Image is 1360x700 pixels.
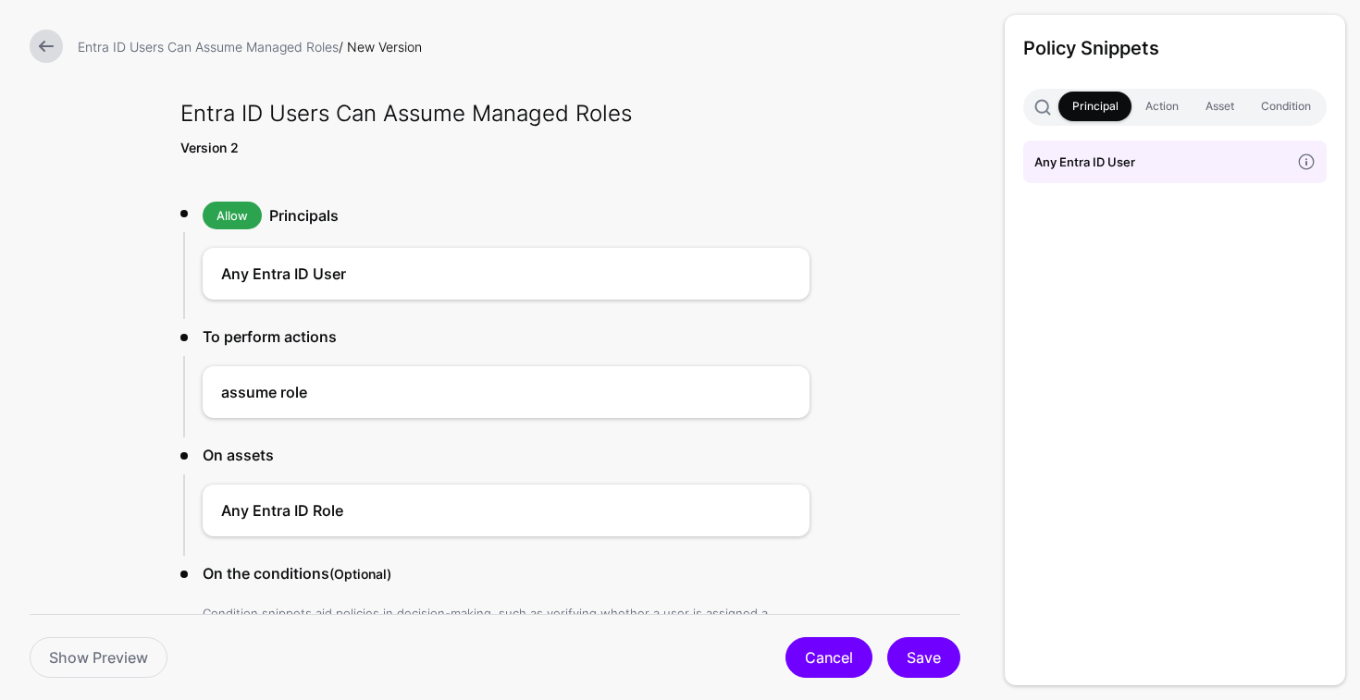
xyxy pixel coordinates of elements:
[1058,92,1131,121] a: Principal
[203,444,810,466] h3: On assets
[1192,92,1247,121] a: Asset
[1034,152,1290,172] h4: Any Entra ID User
[329,566,391,582] small: (Optional)
[30,637,167,678] a: Show Preview
[203,604,810,641] p: Condition snippets aid policies in decision-making, such as verifying whether a user is assigned ...
[1247,92,1324,121] a: Condition
[221,499,736,522] h4: Any Entra ID Role
[203,202,262,229] span: Allow
[180,97,810,130] h2: Entra ID Users Can Assume Managed Roles
[70,37,968,56] div: / New Version
[269,204,810,227] h3: Principals
[203,325,810,348] h3: To perform actions
[78,39,339,55] a: Entra ID Users Can Assume Managed Roles
[1023,33,1327,63] h3: Policy Snippets
[785,637,872,678] a: Cancel
[1131,92,1192,121] a: Action
[887,637,960,678] button: Save
[180,140,239,155] strong: Version 2
[221,381,736,403] h4: assume role
[221,263,736,285] h4: Any Entra ID User
[203,562,810,585] h3: On the conditions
